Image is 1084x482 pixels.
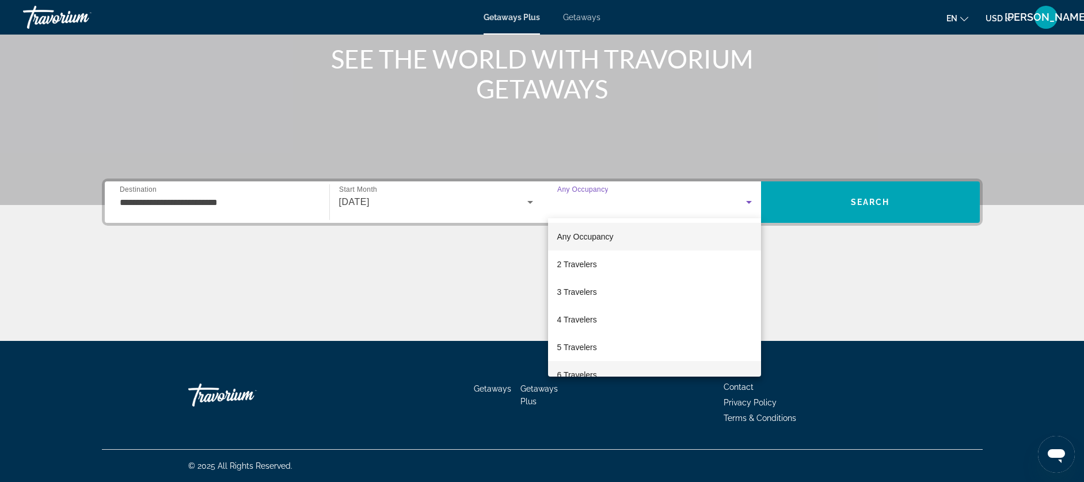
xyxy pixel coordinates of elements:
span: 6 Travelers [557,368,597,382]
span: 2 Travelers [557,257,597,271]
span: Any Occupancy [557,232,614,241]
span: 4 Travelers [557,313,597,327]
iframe: Button to launch messaging window [1038,436,1075,473]
span: 3 Travelers [557,285,597,299]
span: 5 Travelers [557,340,597,354]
